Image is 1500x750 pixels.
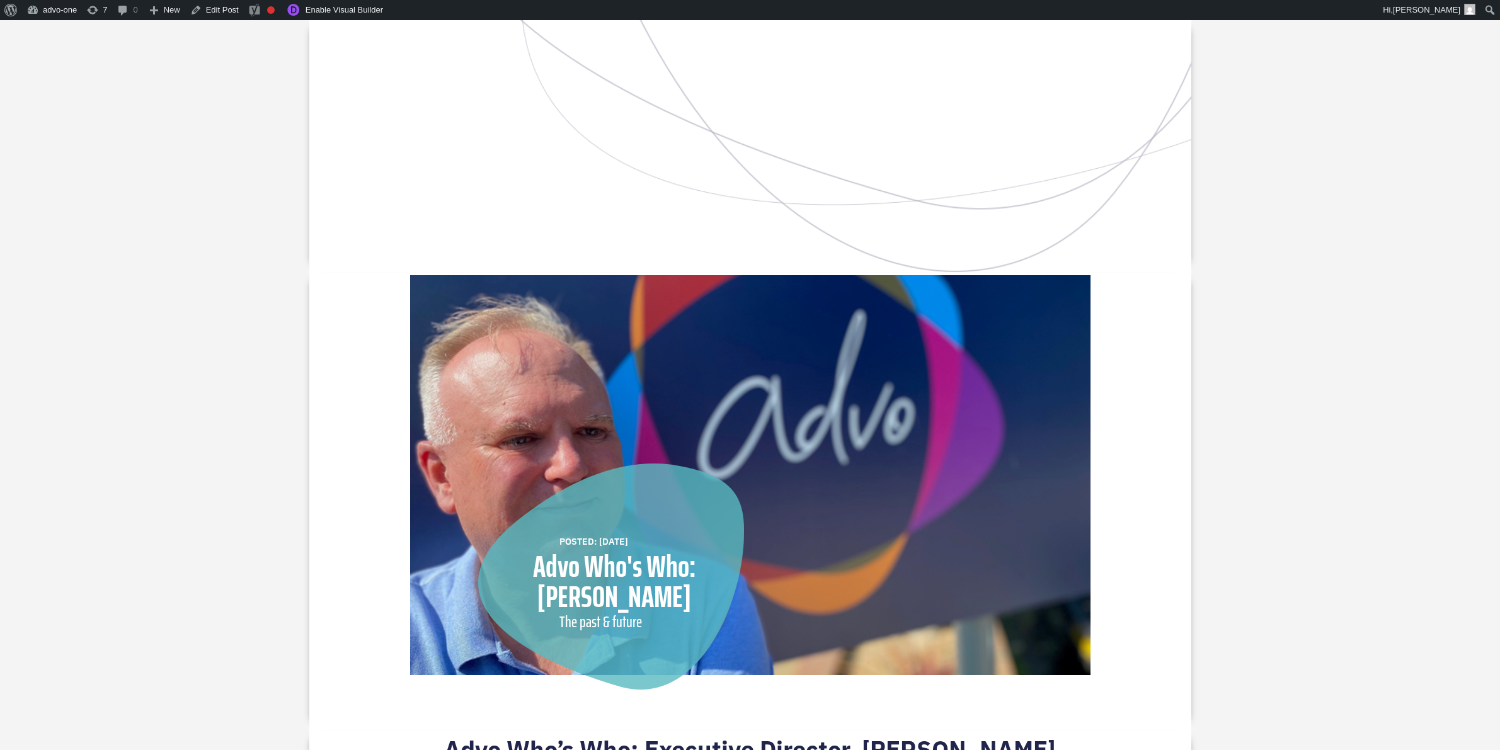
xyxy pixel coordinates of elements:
img: CB Bio [410,275,1091,675]
div: The past & future [559,610,696,634]
div: Advo Who's Who: [PERSON_NAME] [478,552,750,612]
div: Focus keyphrase not set [267,6,275,14]
img: overlay-shape [478,463,744,690]
div: POSTED: [DATE] [559,535,730,548]
span: [PERSON_NAME] [1393,5,1460,14]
